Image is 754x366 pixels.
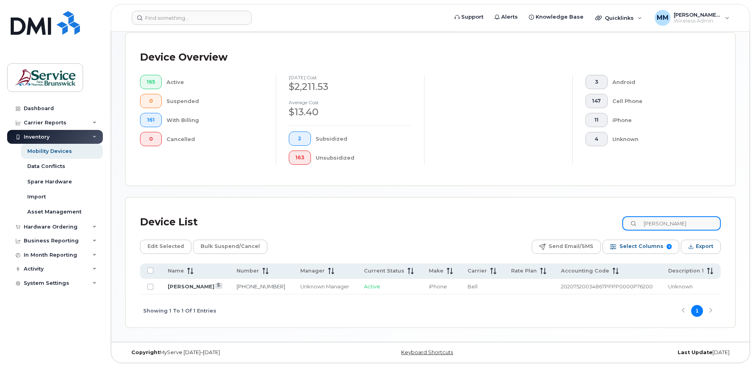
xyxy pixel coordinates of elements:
span: Bell [468,283,477,290]
div: Active [167,75,263,89]
button: 11 [585,113,608,127]
a: Alerts [489,9,523,25]
div: $2,211.53 [289,80,411,93]
span: Quicklinks [605,15,634,21]
h4: [DATE] cost [289,75,411,80]
span: Support [461,13,483,21]
div: Quicklinks [590,10,648,26]
span: Edit Selected [148,240,184,252]
span: Name [168,267,184,274]
span: Carrier [468,267,487,274]
span: [PERSON_NAME] (ASD-E) [674,11,721,18]
div: [DATE] [532,349,735,356]
input: Find something... [132,11,252,25]
span: Rate Plan [511,267,537,274]
div: $13.40 [289,105,411,119]
span: 9 [667,244,672,249]
a: View Last Bill [215,283,223,289]
span: Wireless Admin [674,18,721,24]
span: Send Email/SMS [549,240,593,252]
button: 161 [140,113,162,127]
span: Description 1 [668,267,704,274]
button: Select Columns 9 [602,240,679,254]
button: 163 [289,151,311,165]
span: Export [696,240,713,252]
span: Make [429,267,443,274]
span: 11 [592,117,601,123]
button: Edit Selected [140,240,191,254]
span: 163 [296,154,304,161]
span: Bulk Suspend/Cancel [201,240,260,252]
div: With Billing [167,113,263,127]
span: 20207520034867PPPP0000P76200 [561,283,653,290]
span: Showing 1 To 1 Of 1 Entries [143,305,216,317]
strong: Copyright [131,349,160,355]
input: Search Device List ... [622,216,721,231]
strong: Last Update [678,349,712,355]
span: Accounting Code [561,267,609,274]
span: Current Status [364,267,404,274]
span: 161 [147,117,155,123]
div: Device List [140,212,198,233]
span: MM [657,13,669,23]
div: Cancelled [167,132,263,146]
span: 0 [147,98,155,104]
button: 0 [140,94,162,108]
span: 165 [147,79,155,85]
div: Unknown [612,132,709,146]
a: Support [449,9,489,25]
div: Device Overview [140,47,227,68]
span: 3 [592,79,601,85]
span: Number [237,267,259,274]
a: [PHONE_NUMBER] [237,283,285,290]
button: Export [681,240,721,254]
button: 4 [585,132,608,146]
button: 0 [140,132,162,146]
div: Unsubsidized [316,151,412,165]
div: Suspended [167,94,263,108]
button: Bulk Suspend/Cancel [193,240,267,254]
span: 4 [592,136,601,142]
button: 3 [585,75,608,89]
span: Select Columns [619,240,663,252]
button: 165 [140,75,162,89]
span: Active [364,283,380,290]
div: MyServe [DATE]–[DATE] [125,349,329,356]
span: Manager [300,267,325,274]
span: Alerts [501,13,518,21]
div: iPhone [612,113,709,127]
div: Cell Phone [612,94,709,108]
span: Unknown [668,283,693,290]
button: 147 [585,94,608,108]
span: iPhone [429,283,447,290]
div: Unknown Manager [300,283,350,290]
button: Send Email/SMS [532,240,601,254]
a: [PERSON_NAME] [168,283,214,290]
span: 2 [296,135,304,142]
a: Keyboard Shortcuts [401,349,453,355]
span: Knowledge Base [536,13,583,21]
span: 147 [592,98,601,104]
span: 0 [147,136,155,142]
button: Page 1 [691,305,703,317]
a: Knowledge Base [523,9,589,25]
div: McEachern, Melissa (ASD-E) [649,10,735,26]
div: Subsidized [316,132,412,146]
div: Android [612,75,709,89]
h4: Average cost [289,100,411,105]
button: 2 [289,132,311,146]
